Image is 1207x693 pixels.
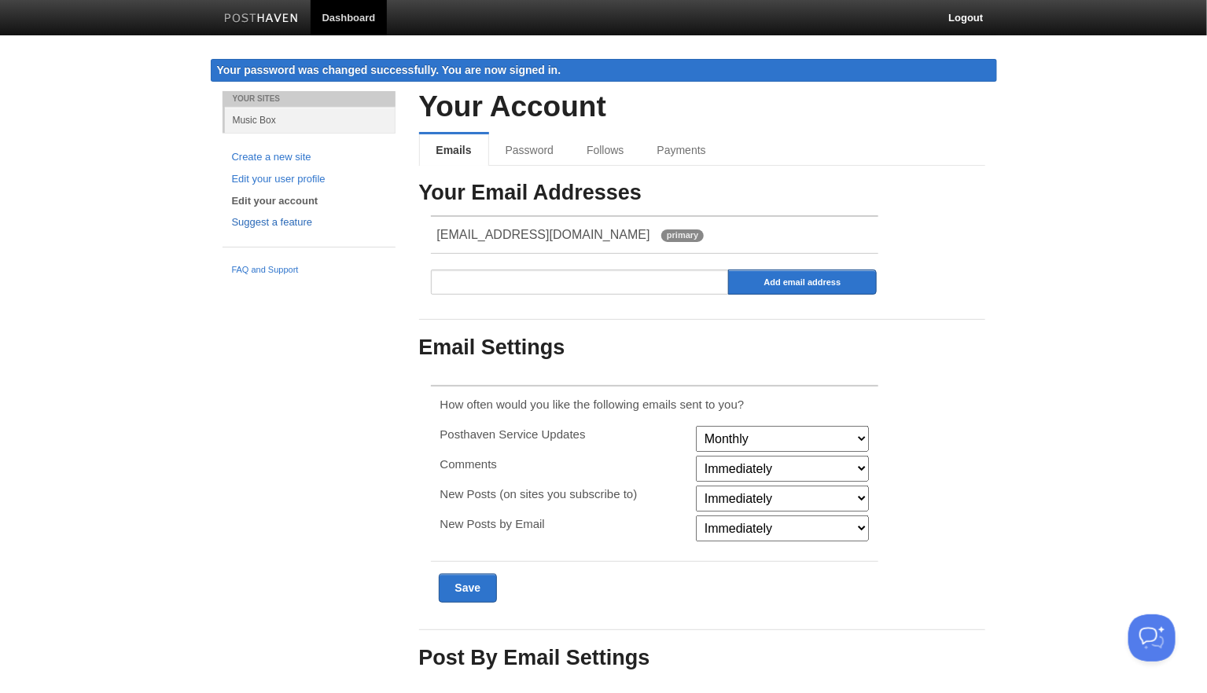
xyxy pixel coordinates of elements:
[232,263,386,277] a: FAQ and Support
[440,426,686,442] p: Posthaven Service Updates
[223,91,396,107] li: Your Sites
[1128,614,1176,662] iframe: Help Scout Beacon - Open
[439,574,498,603] input: Save
[440,396,870,412] p: How often would you like the following emails sent to you?
[419,647,985,670] h3: Post By Email Settings
[440,515,686,532] p: New Posts by Email
[419,134,489,166] a: Emails
[440,486,686,502] p: New Posts (on sites you subscribe to)
[489,134,570,166] a: Password
[419,336,985,360] h3: Email Settings
[641,134,723,166] a: Payments
[211,59,997,82] div: Your password was changed successfully. You are now signed in.
[232,214,386,231] a: Suggest a feature
[728,269,878,295] input: Add email address
[232,171,386,188] a: Edit your user profile
[224,13,299,25] img: Posthaven-bar
[419,181,985,205] h3: Your Email Addresses
[225,107,396,133] a: Music Box
[661,229,704,242] span: primary
[570,134,640,166] a: Follows
[232,149,386,166] a: Create a new site
[437,228,650,241] span: [EMAIL_ADDRESS][DOMAIN_NAME]
[232,193,386,210] a: Edit your account
[419,91,985,123] h2: Your Account
[440,456,686,472] p: Comments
